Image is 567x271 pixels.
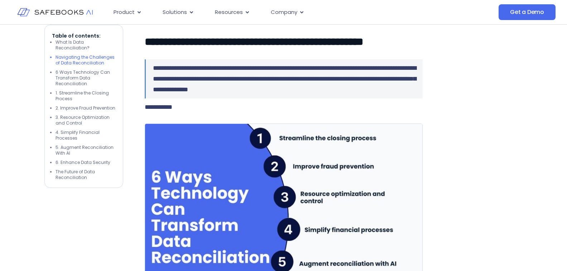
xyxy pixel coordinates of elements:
[56,115,116,126] li: 3. Resource Optimization and Control
[271,8,297,16] span: Company
[56,55,116,66] li: Navigating the Challenges of Data Reconciliation
[56,91,116,102] li: 1. Streamline the Closing Process
[56,169,116,181] li: The Future of Data Reconciliation
[56,40,116,51] li: What Is Data Reconciliation?
[510,9,544,16] span: Get a Demo
[56,106,116,111] li: 2. Improve Fraud Prevention
[52,33,116,40] p: Table of contents:
[56,130,116,141] li: 4. Simplify Financial Processes
[56,70,116,87] li: 6 Ways Technology Can Transform Data Reconciliation
[56,145,116,156] li: 5. Augment Reconciliation With AI
[215,8,243,16] span: Resources
[114,8,135,16] span: Product
[499,4,556,20] a: Get a Demo
[56,160,116,166] li: 6. Enhance Data Security
[163,8,187,16] span: Solutions
[108,5,432,19] nav: Menu
[108,5,432,19] div: Menu Toggle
